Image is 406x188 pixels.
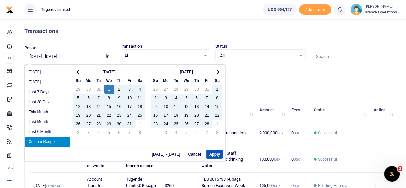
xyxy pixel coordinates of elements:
[161,102,171,111] td: 10
[94,120,104,128] td: 28
[25,67,70,77] li: [DATE]
[151,94,161,102] td: 2
[212,94,222,102] td: 8
[25,117,70,127] li: Last Month
[299,4,331,15] li: Toup your wallet
[25,137,70,147] li: Custom Range
[171,76,181,85] th: Tu
[161,128,171,137] td: 3
[94,128,104,137] td: 4
[259,157,280,162] span: 100,000
[83,76,94,85] th: Mo
[151,76,161,85] th: Su
[202,85,212,94] td: 31
[202,128,212,137] td: 7
[104,76,114,85] th: We
[161,111,171,120] td: 17
[83,128,94,137] td: 3
[192,128,202,137] td: 6
[299,7,331,12] a: Add money
[263,4,297,15] a: UGX 904,127
[135,111,145,120] td: 25
[294,158,300,161] small: UGX
[181,128,192,137] td: 5
[94,94,104,102] td: 7
[192,120,202,128] td: 27
[151,102,161,111] td: 9
[161,67,212,76] th: [DATE]
[114,120,125,128] td: 30
[25,87,70,97] li: Last 7 Days
[291,157,299,162] span: 0
[212,111,222,120] td: 22
[104,85,114,94] td: 1
[259,130,283,135] span: 2,000,000
[114,128,125,137] td: 6
[151,111,161,120] td: 16
[135,120,145,128] td: 1
[291,130,299,135] span: 0
[202,94,212,102] td: 7
[6,7,13,12] a: logo-small logo-large logo-large
[370,100,395,120] th: Action: activate to sort column ascending
[83,120,94,128] td: 27
[365,4,401,10] small: [PERSON_NAME]
[46,184,60,188] small: 11:48 AM
[73,76,83,85] th: Su
[6,6,13,14] img: logo-small
[181,102,192,111] td: 12
[104,120,114,128] td: 29
[135,128,145,137] td: 8
[120,43,142,49] label: Transaction
[171,94,181,102] td: 4
[87,151,104,168] span: Account Transfer outwards
[192,76,202,85] th: Th
[73,120,83,128] td: 26
[73,111,83,120] td: 19
[311,51,401,62] input: Search
[212,128,222,137] td: 8
[202,111,212,120] td: 21
[73,102,83,111] td: 12
[94,85,104,94] td: 31
[161,120,171,128] td: 24
[220,53,296,59] span: All
[192,85,202,94] td: 30
[83,111,94,120] td: 20
[212,76,222,85] th: Sa
[151,85,161,94] td: 26
[83,85,94,94] td: 30
[125,53,201,59] span: All
[181,76,192,85] th: We
[114,76,125,85] th: Th
[181,85,192,94] td: 29
[192,94,202,102] td: 6
[185,150,203,159] button: Cancel
[318,130,337,136] span: Successful
[259,183,280,188] span: 105,000
[310,100,370,120] th: Status: activate to sort column ascending
[384,166,400,182] iframe: Intercom live chat
[25,127,70,137] li: Last 6 Month
[25,107,70,117] li: This Month
[114,102,125,111] td: 16
[206,150,223,159] button: Apply
[181,94,192,102] td: 5
[397,166,402,171] span: 2
[135,85,145,94] td: 4
[181,120,192,128] td: 26
[288,100,310,120] th: Fees: activate to sort column ascending
[268,6,292,13] span: UGX 904,127
[171,111,181,120] td: 18
[291,183,299,188] span: 0
[39,7,73,13] span: Tugende Limited
[202,102,212,111] td: 14
[365,9,401,15] span: Branch Operations
[114,94,125,102] td: 9
[125,128,135,137] td: 7
[125,76,135,85] th: Fr
[24,45,36,51] label: Period
[125,111,135,120] td: 24
[5,163,14,173] li: Ac
[94,76,104,85] th: Tu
